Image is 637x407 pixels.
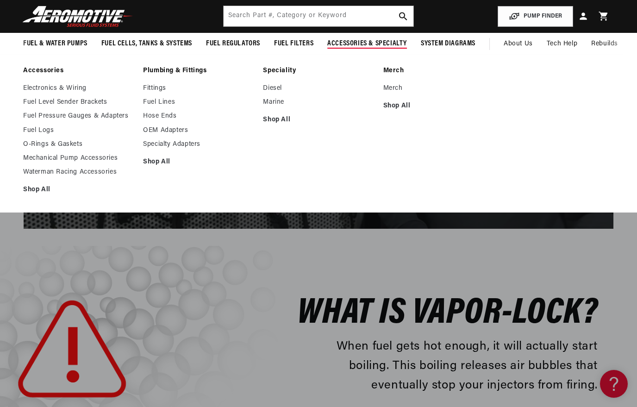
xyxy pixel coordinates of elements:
[143,67,254,75] a: Plumbing & Fittings
[23,98,134,106] a: Fuel Level Sender Brackets
[263,98,374,106] a: Marine
[16,33,94,55] summary: Fuel & Water Pumps
[143,140,254,149] a: Specialty Adapters
[267,33,320,55] summary: Fuel Filters
[94,33,199,55] summary: Fuel Cells, Tanks & Systems
[383,67,494,75] a: Merch
[414,33,482,55] summary: System Diagrams
[421,39,475,49] span: System Diagrams
[23,186,134,194] a: Shop All
[101,39,192,49] span: Fuel Cells, Tanks & Systems
[383,102,494,110] a: Shop All
[504,40,533,47] span: About Us
[20,6,136,27] img: Aeromotive
[337,340,598,391] span: When fuel gets hot enough, it will actually start boiling. This boiling releases air bubbles that...
[274,39,313,49] span: Fuel Filters
[393,6,413,26] button: search button
[263,84,374,93] a: Diesel
[23,126,134,135] a: Fuel Logs
[23,168,134,176] a: Waterman Racing Accessories
[497,33,540,55] a: About Us
[547,39,577,49] span: Tech Help
[202,298,598,330] h2: What is Vapor-Lock?
[540,33,584,55] summary: Tech Help
[23,140,134,149] a: O-Rings & Gaskets
[206,39,260,49] span: Fuel Regulators
[143,126,254,135] a: OEM Adapters
[224,6,413,26] input: Search by Part Number, Category or Keyword
[263,116,374,124] a: Shop All
[584,33,625,55] summary: Rebuilds
[263,67,374,75] a: Speciality
[143,158,254,166] a: Shop All
[498,6,573,27] button: PUMP FINDER
[23,39,87,49] span: Fuel & Water Pumps
[327,39,407,49] span: Accessories & Specialty
[23,112,134,120] a: Fuel Pressure Gauges & Adapters
[199,33,267,55] summary: Fuel Regulators
[383,84,494,93] a: Merch
[23,67,134,75] a: Accessories
[23,84,134,93] a: Electronics & Wiring
[143,112,254,120] a: Hose Ends
[23,154,134,163] a: Mechanical Pump Accessories
[143,98,254,106] a: Fuel Lines
[320,33,414,55] summary: Accessories & Specialty
[143,84,254,93] a: Fittings
[591,39,618,49] span: Rebuilds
